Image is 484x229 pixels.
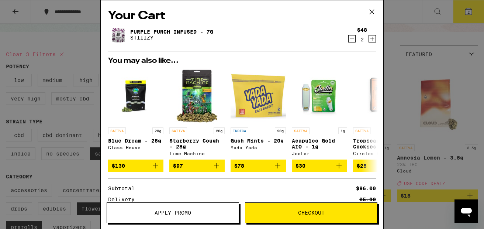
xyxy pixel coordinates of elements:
[108,68,163,124] img: Glass House - Blue Dream - 28g
[173,163,183,169] span: $97
[292,151,347,156] div: Jeeter
[231,68,286,160] a: Open page for Gush Mints - 20g from Yada Yada
[108,127,126,134] p: SATIVA
[353,68,408,160] a: Open page for Tropicana Cookies Diamond Infused 5-Pack - 3.5g from Circles Eclipse
[231,145,286,150] div: Yada Yada
[108,24,129,45] img: Purple Punch Infused - 7g
[108,138,163,144] p: Blue Dream - 28g
[112,163,125,169] span: $130
[169,138,225,150] p: Starberry Cough - 28g
[107,202,239,223] button: Apply Promo
[353,151,408,156] div: Circles Eclipse
[356,186,376,191] div: $96.00
[108,57,376,65] h2: You may also like...
[357,27,367,33] div: $48
[348,35,356,42] button: Decrement
[108,68,163,160] a: Open page for Blue Dream - 28g from Glass House
[292,160,347,172] button: Add to bag
[275,127,286,134] p: 20g
[169,68,225,124] img: Time Machine - Starberry Cough - 28g
[353,160,408,172] button: Add to bag
[245,202,377,223] button: Checkout
[359,197,376,202] div: $5.00
[292,68,347,124] img: Jeeter - Acapulco Gold AIO - 1g
[454,199,478,223] iframe: Button to launch messaging window
[353,68,408,124] img: Circles Eclipse - Tropicana Cookies Diamond Infused 5-Pack - 3.5g
[234,163,244,169] span: $78
[231,138,286,144] p: Gush Mints - 20g
[169,127,187,134] p: SATIVA
[353,138,408,150] p: Tropicana Cookies Diamond Infused 5-Pack - 3.5g
[108,197,140,202] div: Delivery
[108,160,163,172] button: Add to bag
[169,68,225,160] a: Open page for Starberry Cough - 28g from Time Machine
[231,127,248,134] p: INDICA
[155,210,191,215] span: Apply Promo
[292,138,347,150] p: Acapulco Gold AIO - 1g
[292,68,347,160] a: Open page for Acapulco Gold AIO - 1g from Jeeter
[292,127,310,134] p: SATIVA
[108,8,376,24] h2: Your Cart
[130,29,213,35] a: Purple Punch Infused - 7g
[169,151,225,156] div: Time Machine
[231,160,286,172] button: Add to bag
[130,35,213,41] p: STIIIZY
[231,68,286,124] img: Yada Yada - Gush Mints - 20g
[169,160,225,172] button: Add to bag
[108,145,163,150] div: Glass House
[338,127,347,134] p: 1g
[353,127,371,134] p: SATIVA
[295,163,305,169] span: $30
[357,163,367,169] span: $25
[152,127,163,134] p: 28g
[357,37,367,42] div: 2
[108,186,140,191] div: Subtotal
[369,35,376,42] button: Increment
[298,210,325,215] span: Checkout
[214,127,225,134] p: 28g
